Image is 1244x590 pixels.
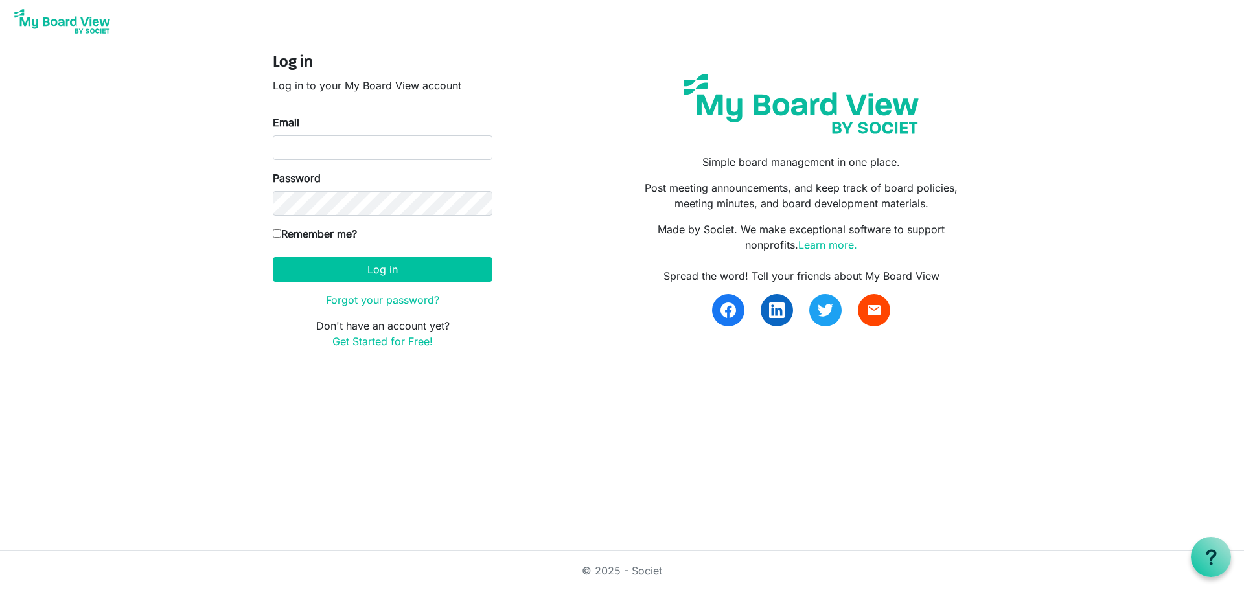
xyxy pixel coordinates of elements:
p: Don't have an account yet? [273,318,492,349]
label: Email [273,115,299,130]
h4: Log in [273,54,492,73]
img: linkedin.svg [769,302,785,318]
img: twitter.svg [818,302,833,318]
p: Made by Societ. We make exceptional software to support nonprofits. [632,221,971,253]
span: email [866,302,882,318]
img: My Board View Logo [10,5,114,38]
a: Get Started for Free! [332,335,433,348]
div: Spread the word! Tell your friends about My Board View [632,268,971,284]
img: my-board-view-societ.svg [674,64,928,144]
button: Log in [273,257,492,282]
a: Forgot your password? [326,293,439,306]
a: © 2025 - Societ [582,564,662,577]
p: Log in to your My Board View account [273,78,492,93]
p: Post meeting announcements, and keep track of board policies, meeting minutes, and board developm... [632,180,971,211]
label: Remember me? [273,226,357,242]
input: Remember me? [273,229,281,238]
a: Learn more. [798,238,857,251]
p: Simple board management in one place. [632,154,971,170]
a: email [858,294,890,326]
img: facebook.svg [720,302,736,318]
label: Password [273,170,321,186]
